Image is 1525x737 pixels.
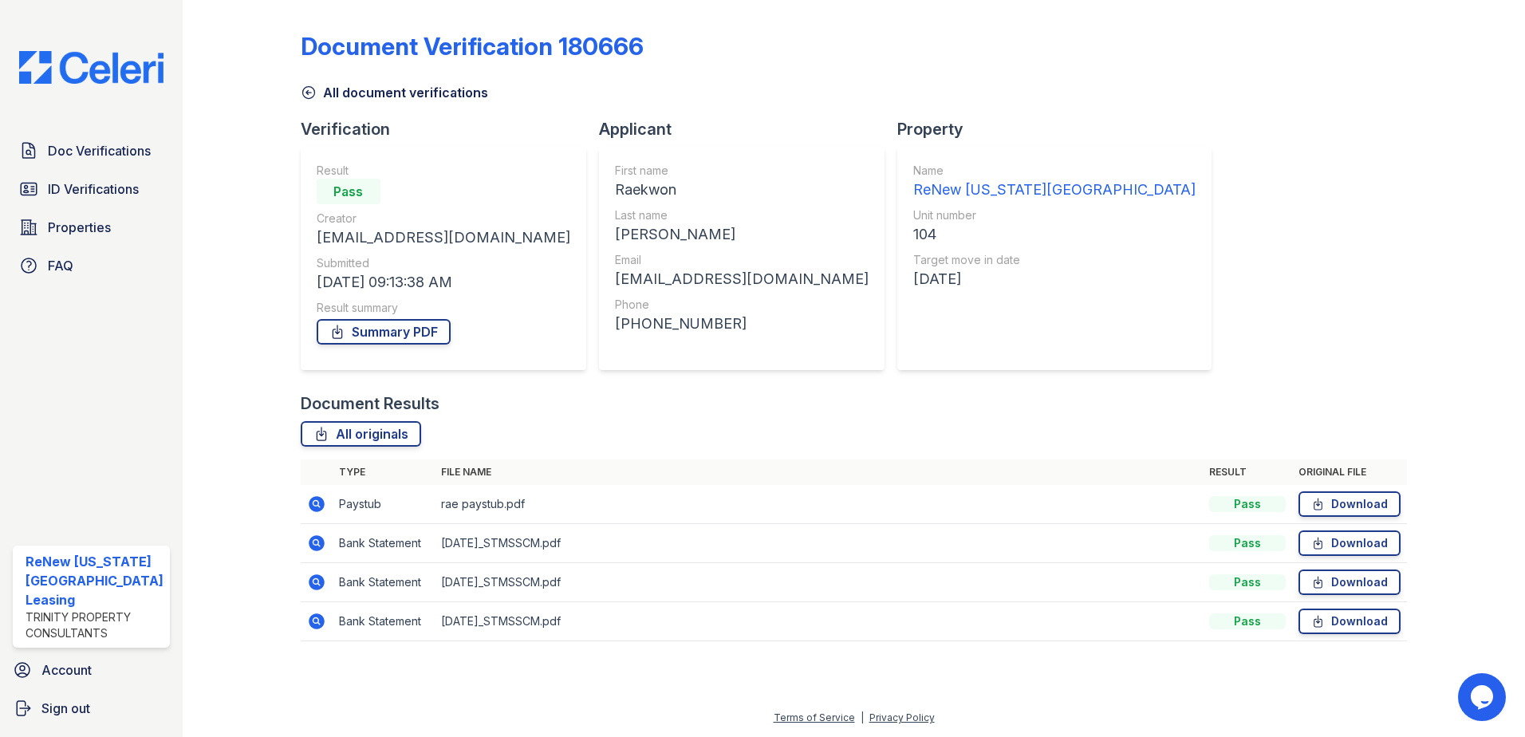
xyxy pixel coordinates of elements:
th: Original file [1292,459,1407,485]
a: Download [1298,609,1401,634]
a: Doc Verifications [13,135,170,167]
div: 104 [913,223,1196,246]
div: Raekwon [615,179,869,201]
div: [EMAIL_ADDRESS][DOMAIN_NAME] [615,268,869,290]
div: [EMAIL_ADDRESS][DOMAIN_NAME] [317,227,570,249]
div: Name [913,163,1196,179]
div: Result [317,163,570,179]
div: Document Verification 180666 [301,32,644,61]
div: Pass [1209,496,1286,512]
th: Result [1203,459,1292,485]
div: [PERSON_NAME] [615,223,869,246]
div: [DATE] 09:13:38 AM [317,271,570,294]
a: Privacy Policy [869,711,935,723]
a: Summary PDF [317,319,451,345]
a: Download [1298,569,1401,595]
td: Bank Statement [333,563,435,602]
span: Account [41,660,92,680]
div: Property [897,118,1224,140]
div: Pass [1209,535,1286,551]
div: Target move in date [913,252,1196,268]
a: FAQ [13,250,170,282]
th: File name [435,459,1204,485]
div: Submitted [317,255,570,271]
div: Creator [317,211,570,227]
a: Properties [13,211,170,243]
div: Document Results [301,392,439,415]
td: rae paystub.pdf [435,485,1204,524]
img: CE_Logo_Blue-a8612792a0a2168367f1c8372b55b34899dd931a85d93a1a3d3e32e68fde9ad4.png [6,51,176,84]
a: Download [1298,530,1401,556]
td: [DATE]_STMSSCM.pdf [435,602,1204,641]
a: All originals [301,421,421,447]
span: Sign out [41,699,90,718]
a: Sign out [6,692,176,724]
a: All document verifications [301,83,488,102]
div: Verification [301,118,599,140]
div: | [861,711,864,723]
a: Name ReNew [US_STATE][GEOGRAPHIC_DATA] [913,163,1196,201]
a: ID Verifications [13,173,170,205]
td: Bank Statement [333,524,435,563]
div: ReNew [US_STATE][GEOGRAPHIC_DATA] [913,179,1196,201]
div: Last name [615,207,869,223]
div: Result summary [317,300,570,316]
div: Pass [1209,574,1286,590]
div: [DATE] [913,268,1196,290]
span: Properties [48,218,111,237]
span: ID Verifications [48,179,139,199]
div: Unit number [913,207,1196,223]
div: [PHONE_NUMBER] [615,313,869,335]
a: Terms of Service [774,711,855,723]
span: Doc Verifications [48,141,151,160]
td: Paystub [333,485,435,524]
div: Applicant [599,118,897,140]
div: Email [615,252,869,268]
span: FAQ [48,256,73,275]
td: [DATE]_STMSSCM.pdf [435,524,1204,563]
a: Download [1298,491,1401,517]
div: Trinity Property Consultants [26,609,164,641]
iframe: chat widget [1458,673,1509,721]
a: Account [6,654,176,686]
td: [DATE]_STMSSCM.pdf [435,563,1204,602]
td: Bank Statement [333,602,435,641]
div: Pass [1209,613,1286,629]
div: First name [615,163,869,179]
div: Pass [317,179,380,204]
div: ReNew [US_STATE][GEOGRAPHIC_DATA] Leasing [26,552,164,609]
th: Type [333,459,435,485]
div: Phone [615,297,869,313]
